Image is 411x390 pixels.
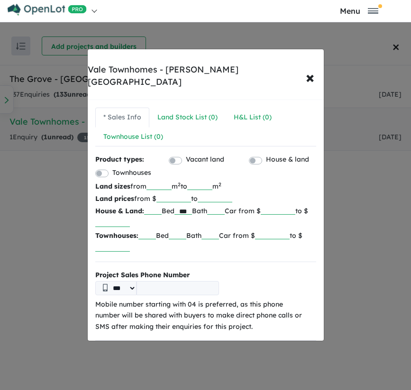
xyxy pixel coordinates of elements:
div: Land Stock List ( 0 ) [157,112,218,123]
span: × [306,67,314,87]
label: Vacant land [186,154,224,165]
b: Project Sales Phone Number [95,270,309,281]
p: Bed Bath Car from $ to $ [95,205,309,229]
b: Product types: [95,154,144,167]
button: Toggle navigation [310,6,409,15]
img: Openlot PRO Logo White [8,4,87,16]
b: House & Land: [95,207,144,215]
b: Townhouses: [95,231,138,240]
label: Townhouses [112,167,151,179]
div: H&L List ( 0 ) [234,112,272,123]
img: Phone icon [103,284,108,291]
sup: 2 [219,181,221,188]
b: Land sizes [95,182,130,190]
p: from m to m [95,180,309,192]
p: from $ to [95,192,309,205]
p: Mobile number starting with 04 is preferred, as this phone number will be shared with buyers to m... [95,299,309,333]
p: Bed Bath Car from $ to $ [95,229,309,254]
div: * Sales Info [103,112,141,123]
sup: 2 [178,181,181,188]
b: Land prices [95,194,134,203]
div: Vale Townhomes - [PERSON_NAME][GEOGRAPHIC_DATA] [88,63,324,88]
label: House & land [266,154,309,165]
div: Townhouse List ( 0 ) [103,131,163,143]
